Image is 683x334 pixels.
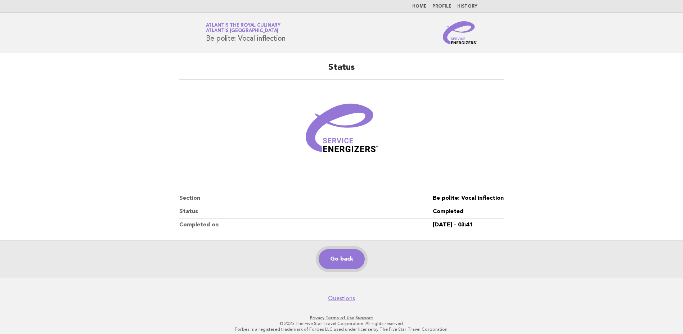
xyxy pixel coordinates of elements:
[121,326,562,332] p: Forbes is a registered trademark of Forbes LLC used under license by The Five Star Travel Corpora...
[179,62,504,80] h2: Status
[310,315,324,320] a: Privacy
[179,218,433,231] dt: Completed on
[443,21,477,44] img: Service Energizers
[412,4,427,9] a: Home
[328,295,355,302] a: Questions
[325,315,354,320] a: Terms of Use
[179,205,433,218] dt: Status
[206,29,279,33] span: Atlantis [GEOGRAPHIC_DATA]
[206,23,286,42] h1: Be polite: Vocal inflection
[121,315,562,321] p: · ·
[433,218,504,231] dd: [DATE] - 03:41
[355,315,373,320] a: Support
[457,4,477,9] a: History
[433,192,504,205] dd: Be polite: Vocal inflection
[432,4,451,9] a: Profile
[433,205,504,218] dd: Completed
[206,23,280,33] a: Atlantis the Royal CulinaryAtlantis [GEOGRAPHIC_DATA]
[121,321,562,326] p: © 2025 The Five Star Travel Corporation. All rights reserved.
[298,88,385,175] img: Verified
[179,192,433,205] dt: Section
[319,249,365,269] a: Go back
